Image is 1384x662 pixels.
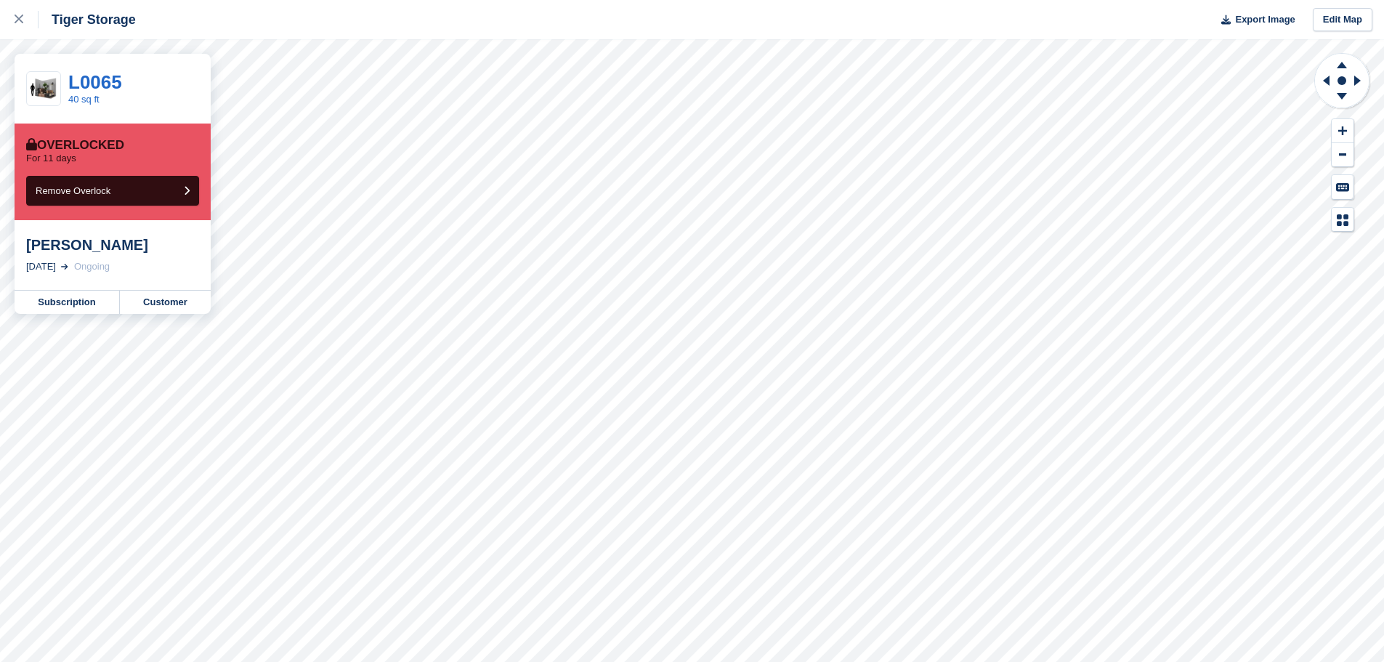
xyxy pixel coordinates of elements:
[68,94,100,105] a: 40 sq ft
[1332,208,1353,232] button: Map Legend
[26,153,76,164] p: For 11 days
[1213,8,1295,32] button: Export Image
[1332,119,1353,143] button: Zoom In
[1235,12,1295,27] span: Export Image
[1313,8,1372,32] a: Edit Map
[26,259,56,274] div: [DATE]
[26,138,124,153] div: Overlocked
[61,264,68,270] img: arrow-right-light-icn-cde0832a797a2874e46488d9cf13f60e5c3a73dbe684e267c42b8395dfbc2abf.svg
[26,236,199,254] div: [PERSON_NAME]
[27,76,60,102] img: 40-sqft-unit.jpg
[39,11,136,28] div: Tiger Storage
[15,291,120,314] a: Subscription
[1332,175,1353,199] button: Keyboard Shortcuts
[26,176,199,206] button: Remove Overlock
[36,185,110,196] span: Remove Overlock
[120,291,211,314] a: Customer
[1332,143,1353,167] button: Zoom Out
[74,259,110,274] div: Ongoing
[68,71,122,93] a: L0065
